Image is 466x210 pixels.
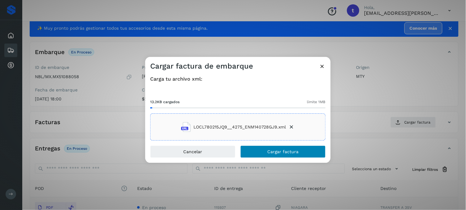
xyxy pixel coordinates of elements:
[150,99,180,105] span: 13.2KB cargados
[193,124,286,130] span: LOCL780215JQ9__4275_ENM140728GJ9.xml
[150,146,235,158] button: Cancelar
[268,150,299,154] span: Cargar factura
[240,146,326,158] button: Cargar factura
[184,150,202,154] span: Cancelar
[307,99,326,105] span: límite 1MB
[150,76,326,82] h4: Carga tu archivo xml:
[150,62,253,71] h3: Cargar factura de embarque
